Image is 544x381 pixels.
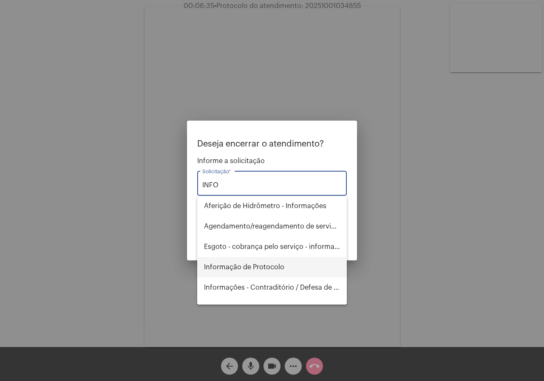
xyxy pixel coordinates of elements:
span: Informação de Protocolo [204,257,340,277]
span: Agendamento/reagendamento de serviços - informações [204,216,340,237]
span: Informações - Contraditório / Defesa de infração [204,277,340,298]
span: Informe a solicitação [197,157,347,165]
span: Aferição de Hidrômetro - Informações [204,196,340,216]
span: Esgoto - cobrança pelo serviço - informações [204,237,340,257]
p: Deseja encerrar o atendimento? [197,139,347,149]
span: Leitura - informações [204,298,340,318]
input: Buscar solicitação [202,181,342,189]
